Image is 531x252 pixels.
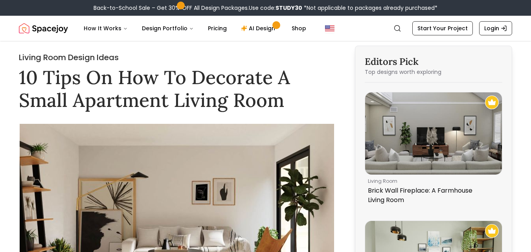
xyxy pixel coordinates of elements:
div: Back-to-School Sale – Get 30% OFF All Design Packages. [94,4,437,12]
a: Shop [285,20,312,36]
button: Design Portfolio [136,20,200,36]
h3: Editors Pick [365,55,502,68]
span: Use code: [249,4,302,12]
p: Brick Wall Fireplace: A Farmhouse Living Room [368,186,496,205]
a: Brick Wall Fireplace: A Farmhouse Living RoomRecommended Spacejoy Design - Brick Wall Fireplace: ... [365,92,502,208]
a: Login [479,21,512,35]
b: STUDY30 [276,4,302,12]
img: Spacejoy Logo [19,20,68,36]
nav: Main [77,20,312,36]
h1: 10 Tips On How To Decorate A Small Apartment Living Room [19,66,334,111]
span: *Not applicable to packages already purchased* [302,4,437,12]
a: Start Your Project [412,21,473,35]
h2: Living Room Design Ideas [19,52,334,63]
img: Brick Wall Fireplace: A Farmhouse Living Room [365,92,502,175]
p: Top designs worth exploring [365,68,502,76]
a: Spacejoy [19,20,68,36]
a: Pricing [202,20,233,36]
img: Recommended Spacejoy Design - Brick Wall Fireplace: A Farmhouse Living Room [485,96,499,109]
img: Recommended Spacejoy Design - Mastering the Art of Decorating Small Spaces: Urban Farmhouse Livin... [485,224,499,238]
p: living room [368,178,496,184]
nav: Global [19,16,512,41]
a: AI Design [235,20,284,36]
button: How It Works [77,20,134,36]
img: United States [325,24,334,33]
